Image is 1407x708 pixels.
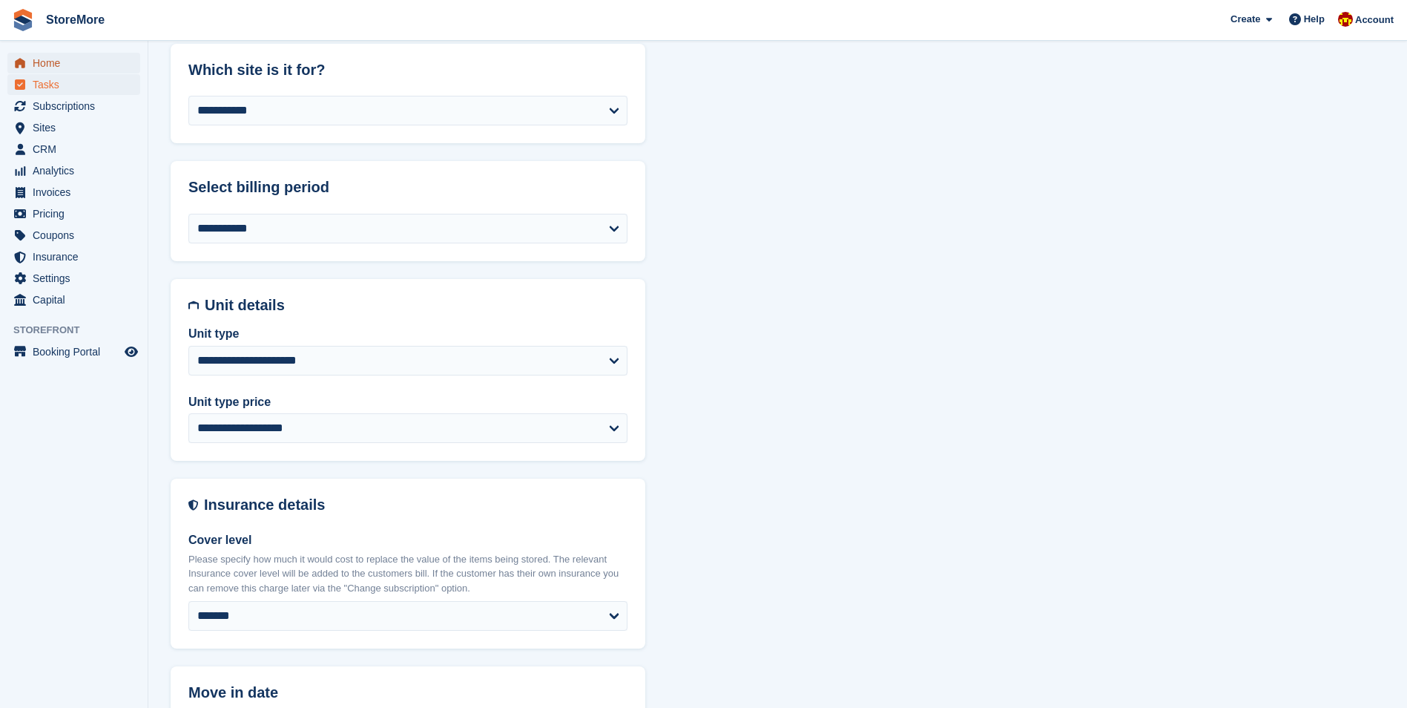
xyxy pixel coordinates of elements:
[1304,12,1325,27] span: Help
[33,268,122,289] span: Settings
[33,203,122,224] span: Pricing
[188,297,199,314] img: unit-details-icon-595b0c5c156355b767ba7b61e002efae458ec76ed5ec05730b8e856ff9ea34a9.svg
[188,393,627,411] label: Unit type price
[33,74,122,95] span: Tasks
[188,552,627,596] p: Please specify how much it would cost to replace the value of the items being stored. The relevan...
[188,62,627,79] h2: Which site is it for?
[33,225,122,246] span: Coupons
[13,323,148,338] span: Storefront
[33,246,122,267] span: Insurance
[7,182,140,203] a: menu
[40,7,111,32] a: StoreMore
[1355,13,1394,27] span: Account
[33,96,122,117] span: Subscriptions
[7,117,140,138] a: menu
[7,341,140,362] a: menu
[12,9,34,31] img: stora-icon-8386f47178a22dfd0bd8f6a31ec36ba5ce8667c1dd55bd0f319d3a0aa187defe.svg
[33,139,122,160] span: CRM
[205,297,627,314] h2: Unit details
[1338,12,1353,27] img: Store More Team
[7,268,140,289] a: menu
[7,246,140,267] a: menu
[7,139,140,160] a: menu
[7,160,140,181] a: menu
[188,325,627,343] label: Unit type
[188,179,627,196] h2: Select billing period
[122,343,140,361] a: Preview store
[188,684,627,701] h2: Move in date
[7,289,140,310] a: menu
[188,496,198,514] img: insurance-details-icon-731ffda60807649b61249b889ba3c5e2b5c27d34e2e1fb37a309f0fde93ff34a.svg
[7,74,140,95] a: menu
[7,225,140,246] a: menu
[33,182,122,203] span: Invoices
[7,96,140,117] a: menu
[33,53,122,73] span: Home
[204,496,627,514] h2: Insurance details
[33,160,122,181] span: Analytics
[7,203,140,224] a: menu
[33,117,122,138] span: Sites
[33,341,122,362] span: Booking Portal
[188,531,627,549] label: Cover level
[1230,12,1260,27] span: Create
[7,53,140,73] a: menu
[33,289,122,310] span: Capital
